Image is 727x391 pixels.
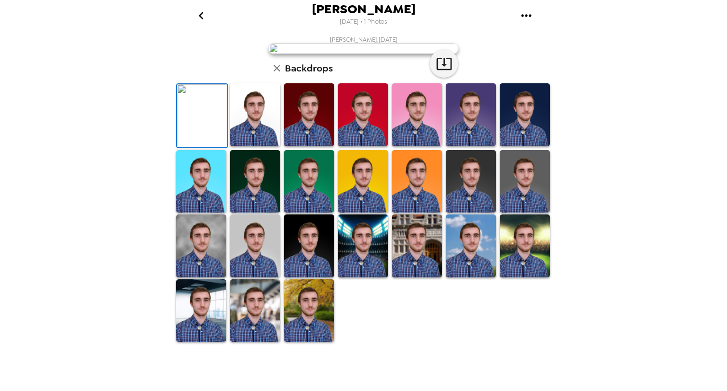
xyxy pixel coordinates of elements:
img: Original [177,84,227,147]
span: [PERSON_NAME] , [DATE] [330,36,398,44]
img: user [269,44,458,54]
h6: Backdrops [285,61,333,76]
span: [PERSON_NAME] [312,3,416,16]
span: [DATE] • 1 Photos [340,16,387,28]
